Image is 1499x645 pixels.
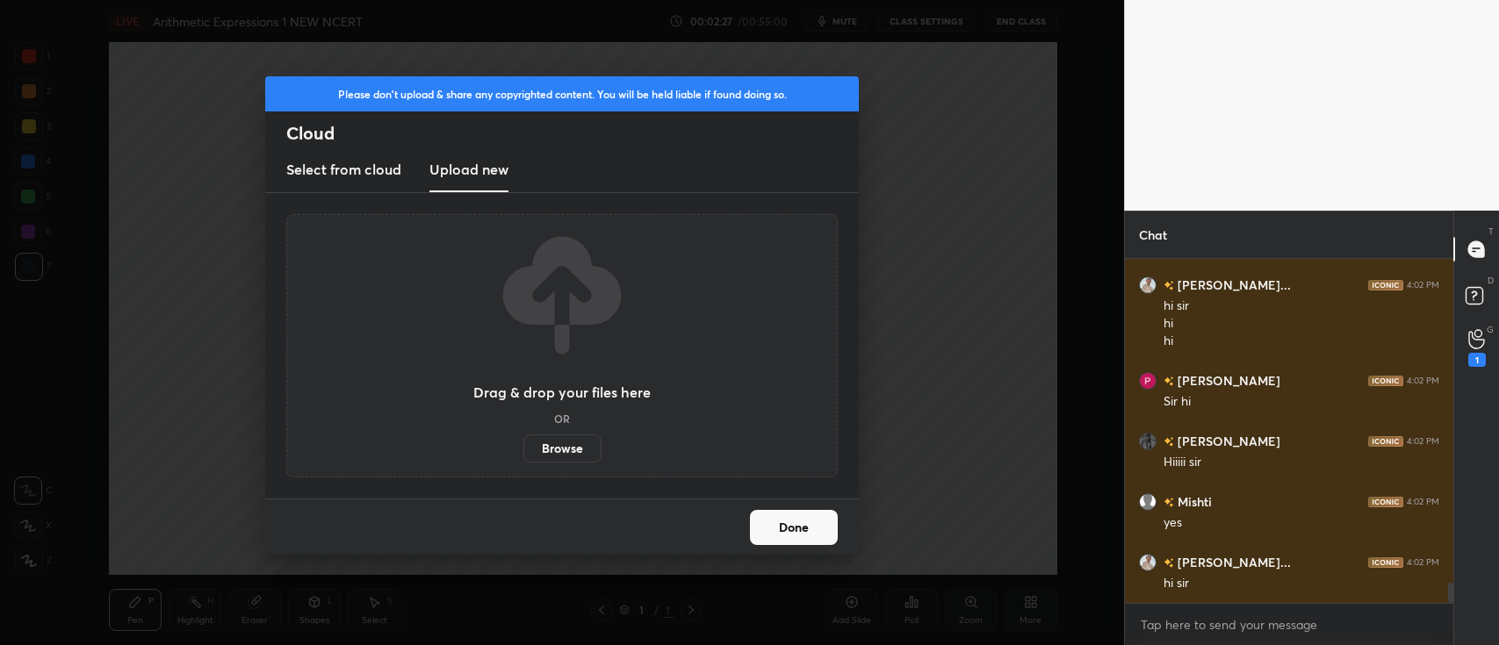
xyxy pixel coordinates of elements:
div: 4:02 PM [1407,280,1439,290]
img: iconic-dark.1390631f.png [1368,497,1403,507]
div: hi [1164,333,1439,350]
img: no-rating-badge.077c3623.svg [1164,281,1174,290]
h3: Drag & drop your files here [473,385,651,399]
img: no-rating-badge.077c3623.svg [1164,558,1174,568]
div: Sir hi [1164,393,1439,411]
h2: Cloud [286,122,859,145]
img: 3 [1139,372,1157,390]
img: d70f21ebbae0469c9c6b046a936f8de3.jpg [1139,554,1157,571]
div: 4:02 PM [1407,497,1439,507]
div: hi sir [1164,575,1439,592]
button: Done [750,510,838,545]
img: no-rating-badge.077c3623.svg [1164,376,1174,386]
h3: Upload new [429,159,508,180]
div: yes [1164,514,1439,532]
div: Hiiiii sir [1164,454,1439,471]
h6: [PERSON_NAME]... [1174,276,1291,294]
h6: [PERSON_NAME]... [1174,553,1291,571]
div: 4:02 PM [1407,557,1439,568]
div: hi [1164,315,1439,333]
h5: OR [554,413,570,424]
img: iconic-dark.1390631f.png [1368,376,1403,386]
div: 1 [1468,353,1486,367]
p: D [1488,274,1494,287]
div: hi sir [1164,297,1439,315]
div: 4:02 PM [1407,436,1439,447]
div: grid [1125,259,1453,603]
img: no-rating-badge.077c3623.svg [1164,437,1174,447]
img: iconic-dark.1390631f.png [1368,557,1403,568]
p: Chat [1125,211,1181,258]
img: default.png [1139,493,1157,511]
img: d70f21ebbae0469c9c6b046a936f8de3.jpg [1139,276,1157,294]
img: no-rating-badge.077c3623.svg [1164,498,1174,507]
p: G [1487,323,1494,336]
img: iconic-dark.1390631f.png [1368,280,1403,290]
p: T [1488,225,1494,238]
h3: Select from cloud [286,159,401,180]
h6: [PERSON_NAME] [1174,371,1280,390]
img: 457f62aa9dd447149129ed03aa69c03b.jpg [1139,433,1157,450]
div: Please don't upload & share any copyrighted content. You will be held liable if found doing so. [265,76,859,111]
h6: Mishti [1174,492,1212,511]
div: 4:02 PM [1407,376,1439,386]
h6: [PERSON_NAME] [1174,432,1280,450]
img: iconic-dark.1390631f.png [1368,436,1403,447]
